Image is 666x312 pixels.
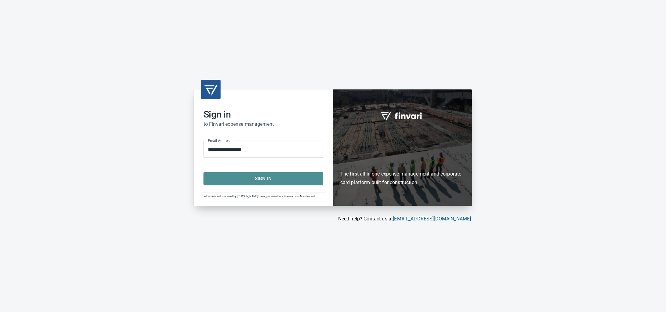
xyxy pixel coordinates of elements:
div: Finvari [333,89,472,206]
button: Sign In [204,172,323,185]
img: transparent_logo.png [204,82,218,97]
a: [EMAIL_ADDRESS][DOMAIN_NAME] [393,216,471,222]
span: Sign In [210,175,317,183]
h2: Sign in [204,109,323,120]
h6: to Finvari expense management [204,120,323,129]
img: fullword_logo_white.png [380,109,425,123]
span: The Finvari card is issued by [PERSON_NAME] Bank, pursuant to a license from Mastercard [201,195,315,198]
h6: The first all-in-one expense management and corporate card platform built for construction. [340,134,465,187]
p: Need help? Contact us at [194,215,471,223]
